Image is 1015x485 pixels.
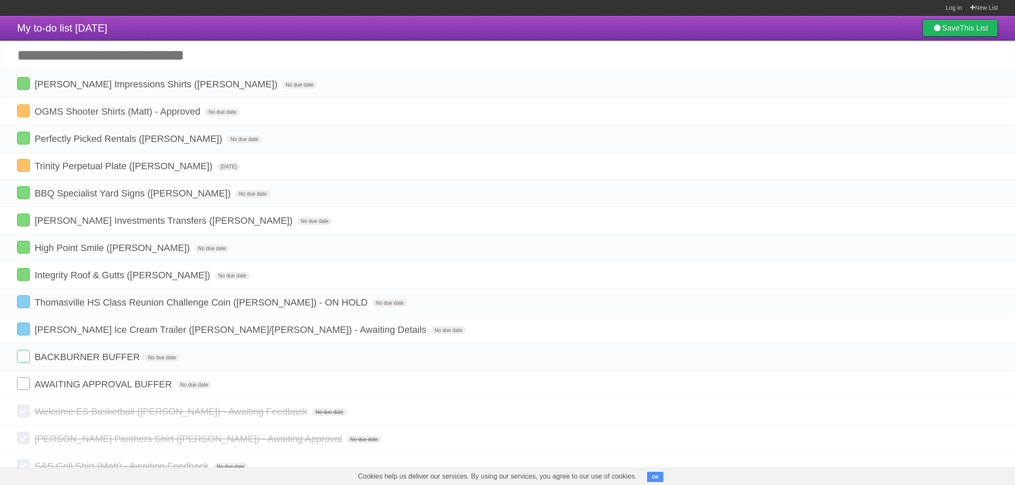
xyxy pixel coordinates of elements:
label: Done [17,241,30,254]
span: No due date [282,81,317,89]
label: Done [17,132,30,144]
span: [PERSON_NAME] Panthers Shirt ([PERSON_NAME]) - Awaiting Approval [35,433,344,444]
span: No due date [312,408,347,416]
span: Cookies help us deliver our services. By using our services, you agree to our use of cookies. [350,468,645,485]
span: Thomasville HS Class Reunion Challenge Coin ([PERSON_NAME]) - ON HOLD [35,297,370,308]
label: Done [17,159,30,172]
label: Done [17,350,30,363]
span: S&S Grill Shirt (Matt) - Awaiting Feedback [35,461,211,471]
label: Done [17,268,30,281]
span: No due date [205,108,240,116]
label: Done [17,77,30,90]
label: Done [17,295,30,308]
span: [PERSON_NAME] Ice Cream Trailer ([PERSON_NAME]/[PERSON_NAME]) - Awaiting Details [35,324,428,335]
span: No due date [227,136,261,143]
span: Integrity Roof & Gutts ([PERSON_NAME]) [35,270,212,280]
label: Done [17,104,30,117]
label: Done [17,404,30,417]
span: No due date [373,299,407,307]
label: Done [17,186,30,199]
span: BBQ Specialist Yard Signs ([PERSON_NAME]) [35,188,233,199]
span: No due date [235,190,270,198]
label: Done [17,214,30,226]
span: No due date [347,436,381,443]
b: This List [960,24,988,32]
span: [DATE] [217,163,240,170]
span: High Point Smile ([PERSON_NAME]) [35,242,192,253]
span: My to-do list [DATE] [17,22,107,34]
span: No due date [177,381,211,389]
span: No due date [195,245,229,252]
span: Trinity Perpetual Plate ([PERSON_NAME]) [35,161,214,171]
label: Done [17,459,30,472]
span: No due date [297,217,332,225]
button: OK [647,472,664,482]
span: No due date [215,272,249,280]
span: OGMS Shooter Shirts (Matt) - Approved [35,106,202,117]
span: Welcome ES Basketball ([PERSON_NAME]) - Awaiting Feedback [35,406,309,417]
span: No due date [145,354,179,361]
span: BACKBURNER BUFFER [35,352,142,362]
span: [PERSON_NAME] Impressions Shirts ([PERSON_NAME]) [35,79,280,89]
span: Perfectly Picked Rentals ([PERSON_NAME]) [35,133,224,144]
span: AWAITING APPROVAL BUFFER [35,379,174,390]
label: Done [17,432,30,445]
label: Done [17,323,30,335]
label: Done [17,377,30,390]
a: SaveThis List [922,20,998,37]
span: No due date [431,326,466,334]
span: [PERSON_NAME] Investments Transfers ([PERSON_NAME]) [35,215,295,226]
span: No due date [213,463,248,471]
